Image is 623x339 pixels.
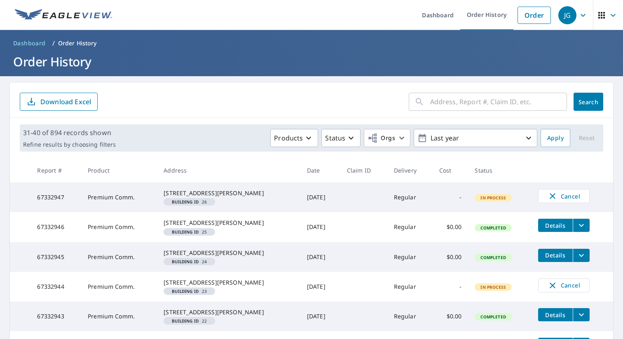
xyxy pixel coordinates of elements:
span: In Process [475,284,511,290]
button: Cancel [538,278,590,292]
p: Products [274,133,303,143]
p: Order History [58,39,97,47]
th: Claim ID [340,158,387,182]
span: 24 [167,260,212,264]
a: Order [518,7,551,24]
p: 31-40 of 894 records shown [23,128,116,138]
button: filesDropdownBtn-67332943 [573,308,590,321]
td: - [433,182,468,212]
span: Completed [475,314,511,320]
td: - [433,272,468,302]
span: Cancel [547,281,581,290]
p: Refine results by choosing filters [23,141,116,148]
td: [DATE] [300,212,340,242]
p: Last year [427,131,524,145]
td: [DATE] [300,272,340,302]
button: Search [574,93,603,111]
button: detailsBtn-67332945 [538,249,573,262]
a: Dashboard [10,37,49,50]
td: Regular [387,242,433,272]
th: Report # [30,158,81,182]
div: [STREET_ADDRESS][PERSON_NAME] [164,189,293,197]
span: 22 [167,319,212,323]
th: Product [81,158,157,182]
th: Date [300,158,340,182]
td: Regular [387,212,433,242]
td: $0.00 [433,302,468,331]
button: detailsBtn-67332943 [538,308,573,321]
td: 67332944 [30,272,81,302]
h1: Order History [10,53,613,70]
td: Premium Comm. [81,302,157,331]
button: Apply [541,129,570,147]
span: Details [543,251,568,259]
span: Cancel [547,191,581,201]
p: Status [325,133,345,143]
li: / [52,38,55,48]
button: filesDropdownBtn-67332945 [573,249,590,262]
div: [STREET_ADDRESS][PERSON_NAME] [164,278,293,287]
span: Details [543,222,568,229]
span: Details [543,311,568,319]
span: Apply [547,133,564,143]
button: Status [321,129,361,147]
button: filesDropdownBtn-67332946 [573,219,590,232]
th: Status [468,158,531,182]
em: Building ID [172,260,199,264]
button: Products [270,129,318,147]
em: Building ID [172,230,199,234]
span: Orgs [368,133,395,143]
td: 67332943 [30,302,81,331]
div: [STREET_ADDRESS][PERSON_NAME] [164,249,293,257]
td: 67332946 [30,212,81,242]
button: detailsBtn-67332946 [538,219,573,232]
span: Completed [475,255,511,260]
td: Regular [387,182,433,212]
td: Premium Comm. [81,242,157,272]
button: Orgs [364,129,410,147]
td: 67332947 [30,182,81,212]
th: Delivery [387,158,433,182]
em: Building ID [172,289,199,293]
em: Building ID [172,319,199,323]
div: [STREET_ADDRESS][PERSON_NAME] [164,308,293,316]
button: Download Excel [20,93,98,111]
td: Premium Comm. [81,182,157,212]
td: [DATE] [300,242,340,272]
span: Search [580,98,597,106]
td: $0.00 [433,242,468,272]
td: [DATE] [300,182,340,212]
span: In Process [475,195,511,201]
button: Last year [414,129,537,147]
input: Address, Report #, Claim ID, etc. [430,90,567,113]
th: Cost [433,158,468,182]
div: [STREET_ADDRESS][PERSON_NAME] [164,219,293,227]
td: [DATE] [300,302,340,331]
td: Premium Comm. [81,212,157,242]
td: Premium Comm. [81,272,157,302]
span: 25 [167,230,212,234]
em: Building ID [172,200,199,204]
span: 26 [167,200,212,204]
img: EV Logo [15,9,112,21]
div: JG [558,6,576,24]
td: Regular [387,272,433,302]
td: Regular [387,302,433,331]
span: Dashboard [13,39,46,47]
nav: breadcrumb [10,37,613,50]
span: Completed [475,225,511,231]
span: 23 [167,289,212,293]
button: Cancel [538,189,590,203]
p: Download Excel [40,97,91,106]
td: 67332945 [30,242,81,272]
th: Address [157,158,300,182]
td: $0.00 [433,212,468,242]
